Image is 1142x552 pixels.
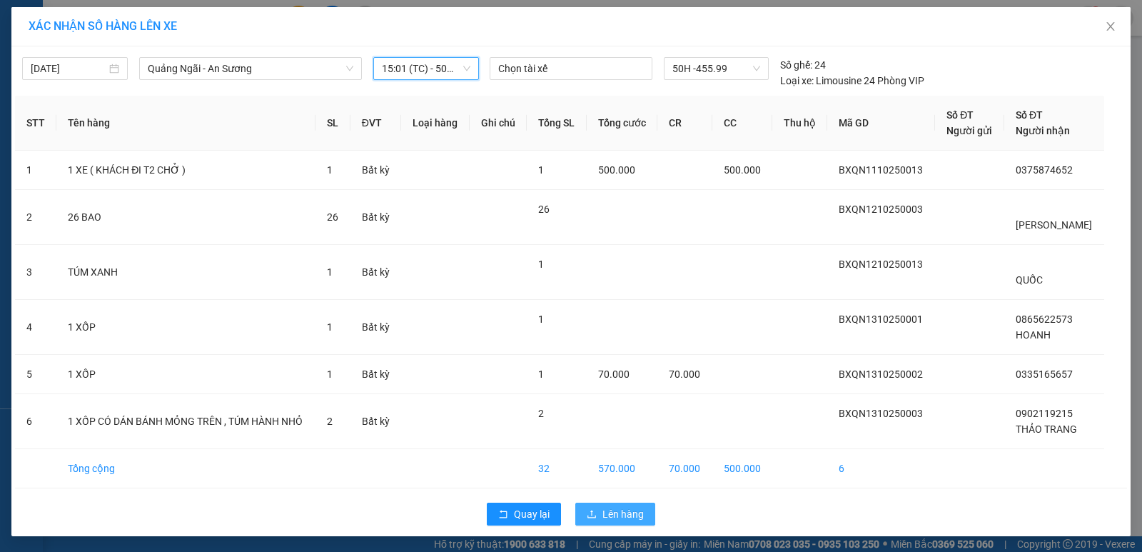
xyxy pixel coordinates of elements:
span: Quảng Ngãi - An Sương [148,58,353,79]
td: 6 [15,394,56,449]
span: rollback [498,509,508,521]
span: Loại xe: [780,73,814,89]
span: 0375874652 [1016,164,1073,176]
span: 1 [327,321,333,333]
span: Số ĐT [946,109,974,121]
button: uploadLên hàng [575,503,655,526]
td: Bất kỳ [350,355,401,394]
span: 2 [327,416,333,427]
span: BXQN1310250003 [839,408,923,419]
span: BXQN1310250001 [839,313,923,325]
span: 70.000 [669,368,700,380]
td: 500.000 [712,449,772,488]
span: 1 [327,368,333,380]
span: BXQN1110250013 [839,164,923,176]
td: Bất kỳ [350,190,401,245]
span: Quay lại [514,506,550,522]
td: 1 [15,151,56,190]
td: 570.000 [587,449,658,488]
span: 2 [538,408,544,419]
span: 0335165657 [1016,368,1073,380]
td: TÚM XANH [56,245,315,300]
span: [PERSON_NAME] [1016,219,1092,231]
span: 1 [538,164,544,176]
th: Tên hàng [56,96,315,151]
span: 26 [538,204,550,215]
span: XÁC NHẬN SỐ HÀNG LÊN XE [29,19,177,33]
td: Bất kỳ [350,245,401,300]
span: Số ghế: [780,57,812,73]
span: 70.000 [598,368,630,380]
td: Bất kỳ [350,394,401,449]
td: 4 [15,300,56,355]
td: 1 XỐP [56,300,315,355]
span: QUỐC [1016,274,1043,286]
span: 500.000 [724,164,761,176]
span: down [345,64,354,73]
span: Người nhận [1016,125,1070,136]
span: Số ĐT [1016,109,1043,121]
span: HOANH [1016,329,1051,341]
span: Lên hàng [602,506,644,522]
th: Tổng cước [587,96,658,151]
th: ĐVT [350,96,401,151]
span: upload [587,509,597,521]
span: 0902119215 [1016,408,1073,419]
span: Người gửi [946,125,992,136]
span: close [1105,21,1116,32]
td: 5 [15,355,56,394]
button: Close [1091,7,1131,47]
div: Limousine 24 Phòng VIP [780,73,924,89]
th: Loại hàng [401,96,470,151]
th: Mã GD [827,96,935,151]
span: THẢO TRANG [1016,423,1077,435]
span: 1 [327,164,333,176]
th: CR [657,96,712,151]
span: 50H -455.99 [672,58,760,79]
span: 500.000 [598,164,635,176]
span: 1 [327,266,333,278]
span: 1 [538,313,544,325]
td: 32 [527,449,586,488]
span: BXQN1310250002 [839,368,923,380]
span: 15:01 (TC) - 50H -455.99 [382,58,470,79]
td: 70.000 [657,449,712,488]
span: BXQN1210250003 [839,204,923,215]
td: Bất kỳ [350,300,401,355]
td: 6 [827,449,935,488]
td: 26 BAO [56,190,315,245]
span: 0865622573 [1016,313,1073,325]
th: CC [712,96,772,151]
button: rollbackQuay lại [487,503,561,526]
td: Bất kỳ [350,151,401,190]
td: 1 XỐP CÓ DÁN BÁNH MỎNG TRÊN , TÚM HÀNH NHỎ [56,394,315,449]
span: 26 [327,211,338,223]
td: 1 XỐP [56,355,315,394]
td: 2 [15,190,56,245]
span: 1 [538,368,544,380]
th: Thu hộ [772,96,827,151]
th: STT [15,96,56,151]
span: BXQN1210250013 [839,259,923,270]
td: 3 [15,245,56,300]
th: SL [315,96,350,151]
th: Tổng SL [527,96,586,151]
th: Ghi chú [470,96,527,151]
input: 13/10/2025 [31,61,106,76]
td: 1 XE ( KHÁCH ĐI T2 CHỞ ) [56,151,315,190]
span: 1 [538,259,544,270]
td: Tổng cộng [56,449,315,488]
div: 24 [780,57,826,73]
